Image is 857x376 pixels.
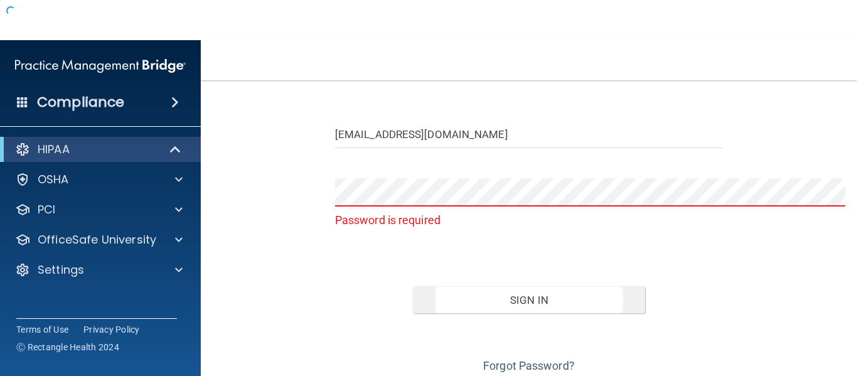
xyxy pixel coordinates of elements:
a: Privacy Policy [83,323,140,336]
p: HIPAA [38,142,70,157]
button: Sign In [413,286,646,314]
a: OfficeSafe University [15,232,183,247]
p: PCI [38,202,55,217]
a: Forgot Password? [483,359,575,372]
span: Ⓒ Rectangle Health 2024 [16,341,119,353]
a: HIPAA [15,142,182,157]
a: Terms of Use [16,323,68,336]
p: OSHA [38,172,69,187]
p: Password is required [335,210,723,230]
img: PMB logo [15,53,186,78]
p: OfficeSafe University [38,232,156,247]
p: Settings [38,262,84,277]
a: OSHA [15,172,183,187]
a: Settings [15,262,183,277]
h4: Compliance [37,94,124,111]
input: Email [335,120,723,148]
iframe: Drift Widget Chat Controller [640,287,842,337]
a: PCI [15,202,183,217]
